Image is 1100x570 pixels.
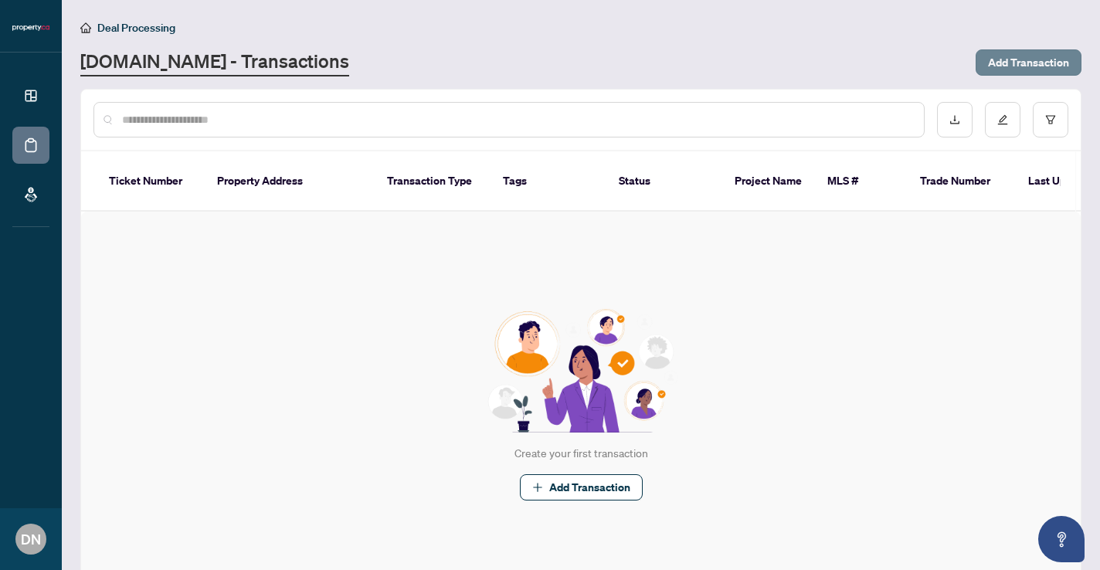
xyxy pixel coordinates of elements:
[908,151,1016,212] th: Trade Number
[481,309,681,433] img: Null State Icon
[1045,114,1056,125] span: filter
[937,102,973,137] button: download
[722,151,815,212] th: Project Name
[949,114,960,125] span: download
[976,49,1081,76] button: Add Transaction
[514,445,648,462] div: Create your first transaction
[21,528,41,550] span: DN
[532,482,543,493] span: plus
[80,49,349,76] a: [DOMAIN_NAME] - Transactions
[1033,102,1068,137] button: filter
[1038,516,1085,562] button: Open asap
[549,475,630,500] span: Add Transaction
[12,23,49,32] img: logo
[491,151,606,212] th: Tags
[97,151,205,212] th: Ticket Number
[97,21,175,35] span: Deal Processing
[988,50,1069,75] span: Add Transaction
[815,151,908,212] th: MLS #
[997,114,1008,125] span: edit
[375,151,491,212] th: Transaction Type
[606,151,722,212] th: Status
[205,151,375,212] th: Property Address
[985,102,1020,137] button: edit
[520,474,643,500] button: Add Transaction
[80,22,91,33] span: home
